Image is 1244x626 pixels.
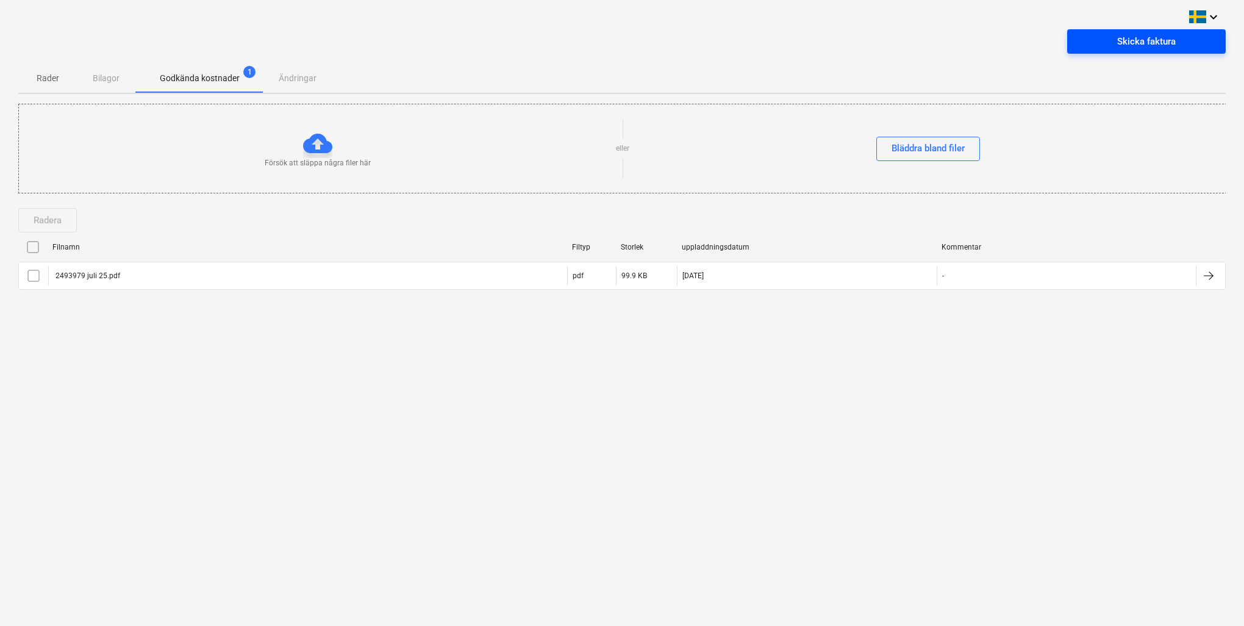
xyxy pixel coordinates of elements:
div: [DATE] [682,272,704,280]
button: Bläddra bland filer [876,137,980,161]
span: 1 [243,66,256,78]
div: pdf [573,272,584,280]
p: Rader [33,72,62,85]
div: 2493979 juli 25.pdf [54,272,120,280]
div: uppladdningsdatum [682,243,932,251]
div: 99.9 KB [621,272,647,280]
div: Filnamn [52,243,562,251]
div: Försök att släppa några filer härellerBläddra bland filer [18,104,1227,193]
div: Kommentar [942,243,1192,251]
div: Skicka faktura [1117,34,1176,49]
div: Bläddra bland filer [892,140,965,156]
div: Filtyp [572,243,611,251]
p: Försök att släppa några filer här [265,158,371,168]
div: - [942,272,944,280]
p: eller [616,143,629,154]
button: Skicka faktura [1067,29,1226,54]
p: Godkända kostnader [160,72,240,85]
div: Storlek [621,243,672,251]
i: keyboard_arrow_down [1206,10,1221,24]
